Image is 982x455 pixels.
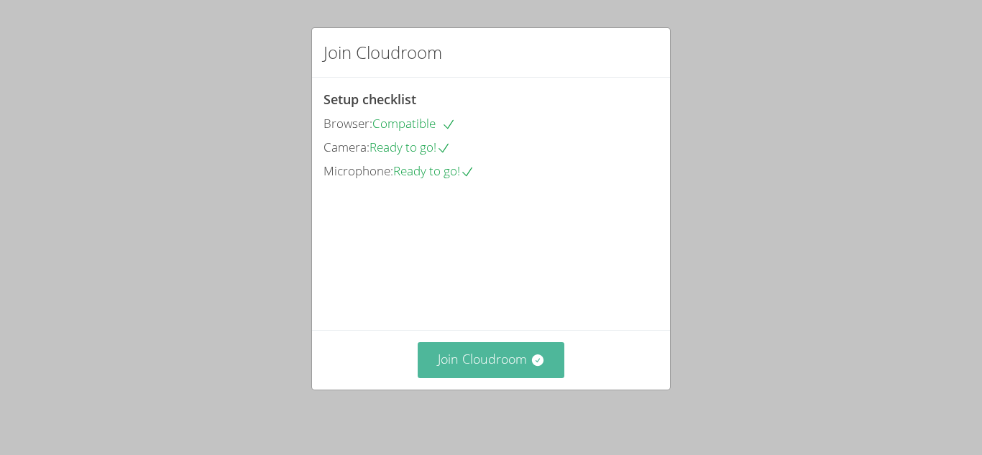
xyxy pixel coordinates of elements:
[323,91,416,108] span: Setup checklist
[393,162,474,179] span: Ready to go!
[372,115,456,132] span: Compatible
[370,139,451,155] span: Ready to go!
[323,139,370,155] span: Camera:
[323,115,372,132] span: Browser:
[418,342,565,377] button: Join Cloudroom
[323,40,442,65] h2: Join Cloudroom
[323,162,393,179] span: Microphone:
